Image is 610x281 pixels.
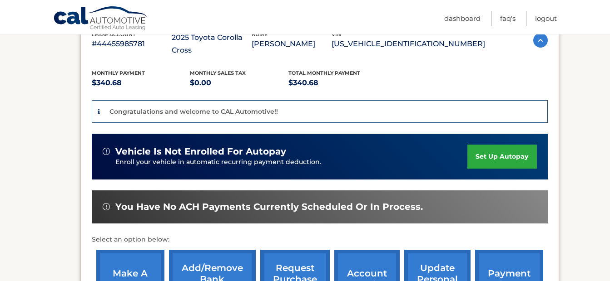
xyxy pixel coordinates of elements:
p: [US_VEHICLE_IDENTIFICATION_NUMBER] [332,38,485,50]
p: $340.68 [92,77,190,89]
p: Select an option below: [92,234,548,245]
img: alert-white.svg [103,203,110,210]
p: Congratulations and welcome to CAL Automotive!! [109,107,278,116]
a: Dashboard [444,11,481,26]
a: Logout [535,11,557,26]
img: alert-white.svg [103,148,110,155]
a: Cal Automotive [53,6,149,32]
p: #44455985781 [92,38,172,50]
span: Total Monthly Payment [288,70,360,76]
a: FAQ's [500,11,516,26]
p: Enroll your vehicle in automatic recurring payment deduction. [115,157,468,167]
p: $340.68 [288,77,387,89]
p: [PERSON_NAME] [252,38,332,50]
span: Monthly sales Tax [190,70,246,76]
p: $0.00 [190,77,288,89]
span: vehicle is not enrolled for autopay [115,146,286,157]
span: Monthly Payment [92,70,145,76]
p: 2025 Toyota Corolla Cross [172,31,252,57]
a: set up autopay [467,145,536,169]
img: accordion-active.svg [533,33,548,48]
span: You have no ACH payments currently scheduled or in process. [115,201,423,213]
